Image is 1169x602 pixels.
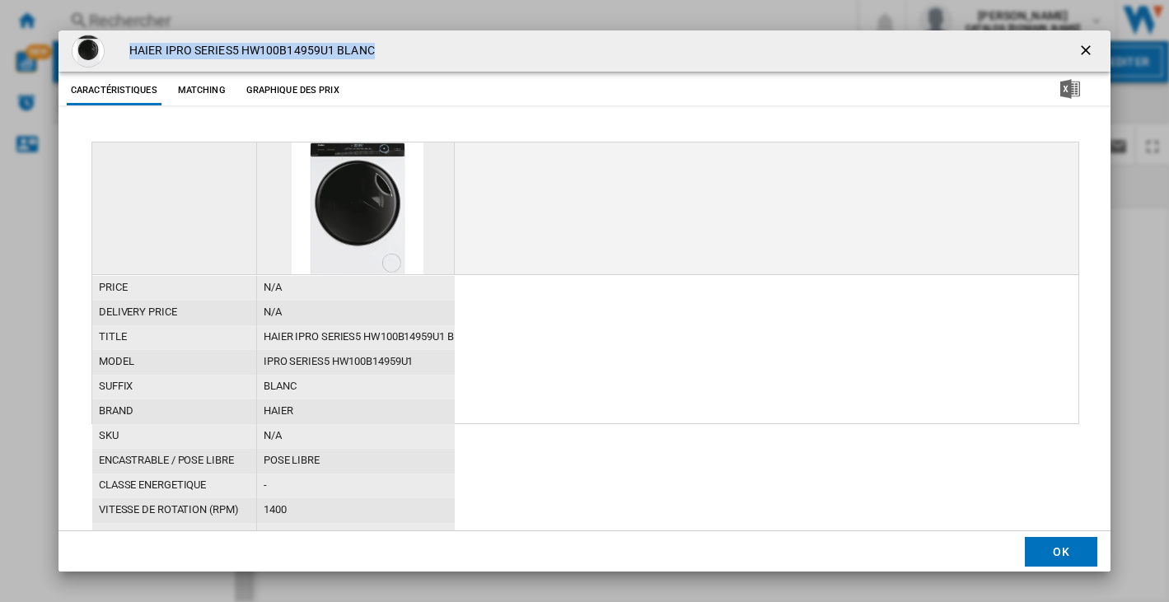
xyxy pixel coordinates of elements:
[257,375,455,399] div: BLANC
[1078,42,1097,62] ng-md-icon: getI18NText('BUTTONS.CLOSE_DIALOG')
[242,76,344,105] button: Graphique des prix
[257,276,455,301] div: N/A
[92,301,256,325] div: delivery price
[257,449,455,474] div: POSE LIBRE
[1060,79,1080,99] img: excel-24x24.png
[92,399,256,424] div: brand
[58,30,1111,572] md-dialog: Product popup
[292,142,423,274] img: 210462_20250818223947_8006.webp
[257,498,455,523] div: 1400
[92,498,256,523] div: VITESSE DE ROTATION (RPM)
[92,276,256,301] div: price
[257,399,455,424] div: HAIER
[1034,76,1106,105] button: Télécharger au format Excel
[257,523,455,548] div: FRONTAL
[92,325,256,350] div: title
[257,350,455,375] div: IPRO SERIES5 HW100B14959U1
[92,449,256,474] div: ENCASTRABLE / POSE LIBRE
[257,424,455,449] div: N/A
[1025,537,1097,567] button: OK
[257,301,455,325] div: N/A
[1071,35,1104,68] button: getI18NText('BUTTONS.CLOSE_DIALOG')
[67,76,161,105] button: Caractéristiques
[92,474,256,498] div: CLASSE ENERGETIQUE
[72,35,105,68] img: 210462_20250818223947_8006.webp
[92,424,256,449] div: sku
[92,350,256,375] div: model
[166,76,238,105] button: Matching
[121,43,375,59] h4: HAIER IPRO SERIES5 HW100B14959U1 BLANC
[92,523,256,548] div: CHARGEMENT
[92,375,256,399] div: suffix
[257,474,455,498] div: -
[257,325,455,350] div: HAIER IPRO SERIES5 HW100B14959U1 BLANC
